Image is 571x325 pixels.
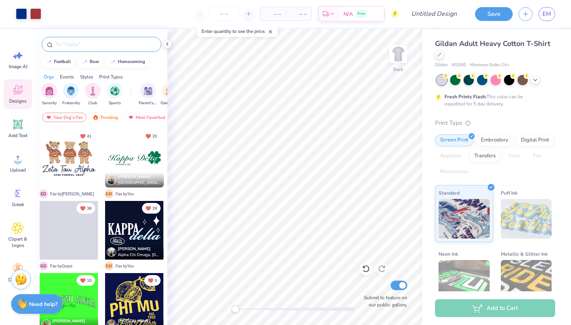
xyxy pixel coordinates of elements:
span: Game Day [161,100,179,106]
span: Neon Ink [439,250,458,258]
img: trend_line.gif [110,59,116,64]
img: Metallic & Glitter Ink [501,260,552,300]
div: filter for Game Day [161,83,179,106]
button: filter button [139,83,157,106]
div: Orgs [44,73,54,80]
div: Applique [435,150,467,162]
div: Print Types [99,73,123,80]
img: trend_line.gif [46,59,52,64]
span: [PERSON_NAME] [52,318,85,324]
span: Fav by [PERSON_NAME] [50,191,94,197]
div: Accessibility label [232,305,240,313]
div: Most Favorited [124,113,169,122]
img: Standard [439,199,490,239]
span: Minimum Order: 24 + [470,62,510,69]
button: filter button [107,83,123,106]
span: Add Text [8,132,27,139]
img: most_fav.gif [128,115,134,120]
input: Untitled Design [405,6,463,22]
div: filter for Sorority [41,83,57,106]
div: Vinyl [503,150,525,162]
img: Game Day Image [165,86,174,96]
button: filter button [85,83,101,106]
div: filter for Sports [107,83,123,106]
button: Unlike [142,131,161,141]
span: Fav by Grace [50,263,73,269]
span: Club [88,100,97,106]
img: trending.gif [92,115,99,120]
div: Trending [89,113,122,122]
img: Sorority Image [45,86,54,96]
span: Upload [10,167,26,173]
div: Transfers [469,150,501,162]
img: Club Image [88,86,97,96]
img: Neon Ink [439,260,490,300]
button: filter button [41,83,57,106]
button: Unlike [142,203,161,214]
span: – – [265,10,281,18]
a: EM [538,7,555,21]
span: G G [39,262,48,270]
span: Metallic & Glitter Ink [501,250,548,258]
span: Fav by You [116,263,134,269]
span: 28 [152,206,157,210]
span: E M [105,189,113,198]
span: 9 [155,279,157,283]
span: [PERSON_NAME] [118,318,151,324]
span: Sorority [42,100,57,106]
span: Greek [12,201,24,208]
span: Clipart & logos [5,236,31,249]
button: filter button [161,83,179,106]
div: Enter quantity to see the price. [197,26,278,37]
button: filter button [62,83,80,106]
span: Gildan [435,62,448,69]
span: – – [291,10,307,18]
span: Image AI [9,63,27,70]
span: Standard [439,189,460,197]
span: [PERSON_NAME] [118,174,151,180]
div: Print Type [435,119,555,128]
img: most_fav.gif [46,115,52,120]
span: # G500 [452,62,466,69]
button: bear [77,56,103,68]
span: [PERSON_NAME] [118,246,151,252]
div: Styles [80,73,93,80]
span: Sports [109,100,121,106]
img: Parent's Weekend Image [144,86,153,96]
span: E M [105,262,113,270]
span: N/A [343,10,353,18]
img: Puff Ink [501,199,552,239]
label: Submit to feature on our public gallery. [360,294,407,308]
div: filter for Parent's Weekend [139,83,157,106]
button: homecoming [105,56,149,68]
button: Save [475,7,513,21]
div: Events [60,73,74,80]
input: – – [209,7,240,21]
div: Screen Print [435,134,473,146]
span: Decorate [8,277,27,283]
span: Puff Ink [501,189,517,197]
div: Embroidery [476,134,514,146]
span: Alpha Chi Omega, [GEOGRAPHIC_DATA][US_STATE] [118,252,161,258]
span: Designs [9,98,27,104]
strong: Need help? [29,300,57,308]
span: EM [542,10,551,19]
span: Free [358,11,365,17]
span: Gildan Adult Heavy Cotton T-Shirt [435,39,550,48]
div: Digital Print [516,134,554,146]
div: football [54,59,71,64]
div: filter for Fraternity [62,83,80,106]
span: Fav by You [116,191,134,197]
div: homecoming [118,59,145,64]
div: Foil [528,150,546,162]
img: Back [390,46,406,62]
span: 20 [152,134,157,138]
img: Sports Image [110,86,119,96]
span: Fraternity [62,100,80,106]
div: Your Org's Fav [42,113,86,122]
strong: Fresh Prints Flash: [445,94,487,100]
div: filter for Club [85,83,101,106]
img: Fraternity Image [67,86,75,96]
input: Try "Alpha" [55,40,156,48]
button: football [42,56,75,68]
